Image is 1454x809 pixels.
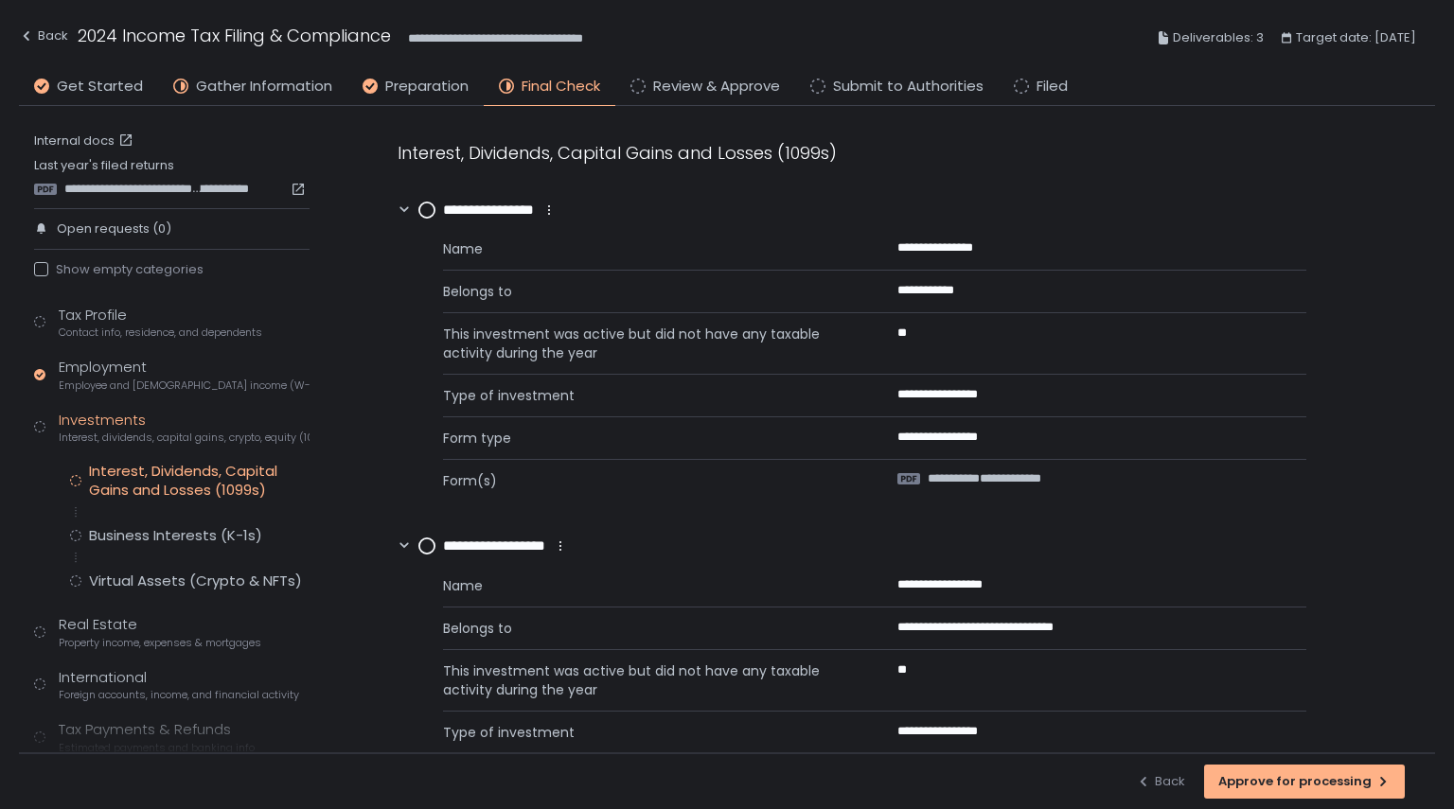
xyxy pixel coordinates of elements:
[57,76,143,97] span: Get Started
[443,619,852,638] span: Belongs to
[19,25,68,47] div: Back
[443,386,852,405] span: Type of investment
[443,282,852,301] span: Belongs to
[59,431,310,445] span: Interest, dividends, capital gains, crypto, equity (1099s, K-1s)
[1136,773,1185,790] div: Back
[1204,765,1405,799] button: Approve for processing
[59,410,310,446] div: Investments
[443,723,852,742] span: Type of investment
[443,661,852,699] span: This investment was active but did not have any taxable activity during the year
[59,741,255,755] span: Estimated payments and banking info
[89,572,302,590] div: Virtual Assets (Crypto & NFTs)
[522,76,600,97] span: Final Check
[59,325,262,340] span: Contact info, residence, and dependents
[89,526,262,545] div: Business Interests (K-1s)
[78,23,391,48] h1: 2024 Income Tax Filing & Compliance
[34,132,137,149] a: Internal docs
[443,239,852,258] span: Name
[19,23,68,54] button: Back
[653,76,780,97] span: Review & Approve
[59,636,261,650] span: Property income, expenses & mortgages
[59,667,299,703] div: International
[443,429,852,448] span: Form type
[398,140,1306,166] div: Interest, Dividends, Capital Gains and Losses (1099s)
[1037,76,1068,97] span: Filed
[833,76,984,97] span: Submit to Authorities
[59,305,262,341] div: Tax Profile
[57,220,171,237] span: Open requests (0)
[1296,26,1416,49] span: Target date: [DATE]
[443,471,852,490] span: Form(s)
[59,357,310,393] div: Employment
[1173,26,1264,49] span: Deliverables: 3
[59,688,299,702] span: Foreign accounts, income, and financial activity
[196,76,332,97] span: Gather Information
[59,614,261,650] div: Real Estate
[385,76,469,97] span: Preparation
[1218,773,1391,790] div: Approve for processing
[34,157,310,197] div: Last year's filed returns
[89,462,310,500] div: Interest, Dividends, Capital Gains and Losses (1099s)
[443,325,852,362] span: This investment was active but did not have any taxable activity during the year
[1136,765,1185,799] button: Back
[443,576,852,595] span: Name
[59,378,310,393] span: Employee and [DEMOGRAPHIC_DATA] income (W-2s)
[59,719,255,755] div: Tax Payments & Refunds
